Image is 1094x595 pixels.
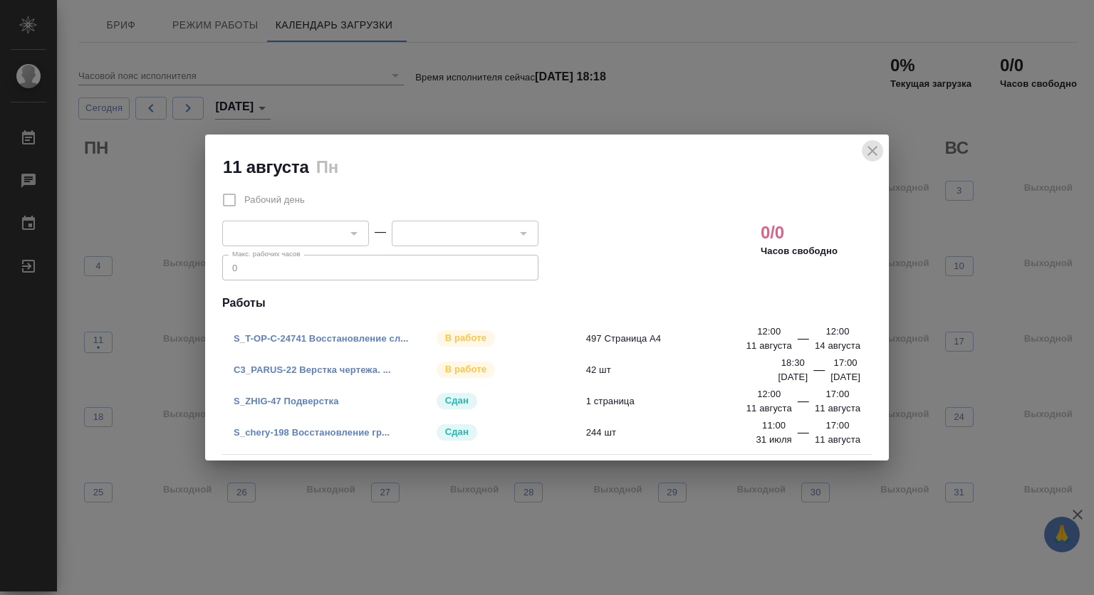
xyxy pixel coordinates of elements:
p: 17:00 [825,418,849,433]
button: close [862,140,883,162]
h2: Пн [316,157,338,177]
p: [DATE] [830,370,860,384]
div: — [798,330,809,353]
p: 11 августа [815,433,860,447]
div: — [375,223,386,241]
p: 18:30 [781,356,805,370]
h2: 11 августа [223,157,309,177]
p: 31 июля [756,433,791,447]
p: 14 августа [815,339,860,353]
p: Сдан [445,425,469,439]
div: — [798,424,809,447]
h4: Работы [222,295,872,312]
a: C3_PARUS-22 Верстка чертежа. ... [234,364,391,375]
p: В работе [445,362,486,377]
p: 12:00 [825,325,849,339]
p: В работе [445,331,486,345]
a: S_chery-198 Восстановление гр... [234,427,390,438]
div: — [798,393,809,416]
p: 11 августа [746,401,792,416]
p: 17:00 [834,356,858,370]
span: Рабочий день [244,193,305,207]
span: 1 страница [586,394,788,409]
div: — [813,362,825,384]
p: 11 августа [746,339,792,353]
span: 42 шт [586,363,788,377]
span: 244 шт [586,426,788,440]
span: 497 Страница А4 [586,332,788,346]
p: 17:00 [825,387,849,401]
p: 11:00 [762,418,786,433]
a: S_ZHIG-47 Подверстка [234,396,338,406]
p: Часов свободно [761,244,838,258]
a: S_T-OP-C-24741 Восстановление сл... [234,333,408,344]
p: 12:00 [757,325,781,339]
p: [DATE] [778,370,808,384]
p: 12:00 [757,387,781,401]
p: Сдан [445,394,469,408]
h2: 0/0 [761,221,784,244]
p: 11 августа [815,401,860,416]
